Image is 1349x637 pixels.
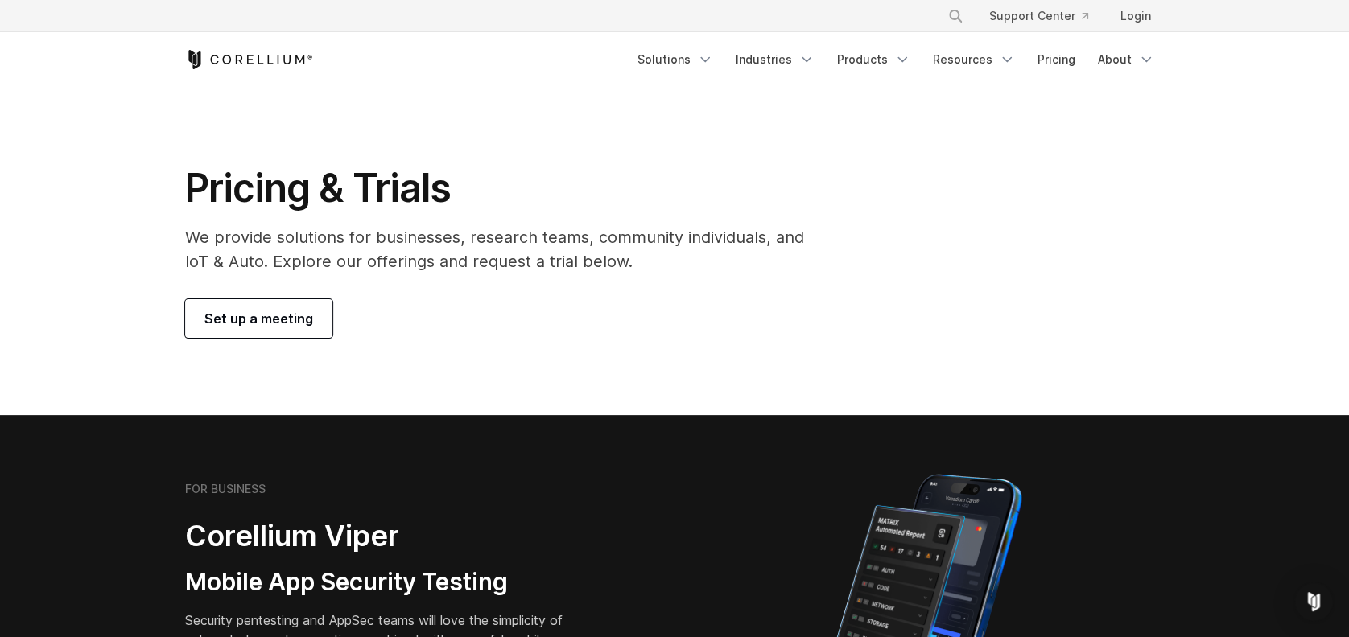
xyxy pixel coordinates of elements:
[185,299,332,338] a: Set up a meeting
[1294,582,1333,621] div: Open Intercom Messenger
[923,45,1025,74] a: Resources
[185,50,313,69] a: Corellium Home
[827,45,920,74] a: Products
[1088,45,1164,74] a: About
[976,2,1101,31] a: Support Center
[726,45,824,74] a: Industries
[628,45,1164,74] div: Navigation Menu
[185,164,827,212] h1: Pricing & Trials
[1108,2,1164,31] a: Login
[185,518,597,554] h2: Corellium Viper
[928,2,1164,31] div: Navigation Menu
[628,45,723,74] a: Solutions
[204,309,313,328] span: Set up a meeting
[941,2,970,31] button: Search
[185,567,597,598] h3: Mobile App Security Testing
[1028,45,1085,74] a: Pricing
[185,482,266,496] h6: FOR BUSINESS
[185,225,827,273] p: We provide solutions for businesses, research teams, community individuals, and IoT & Auto. Explo...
